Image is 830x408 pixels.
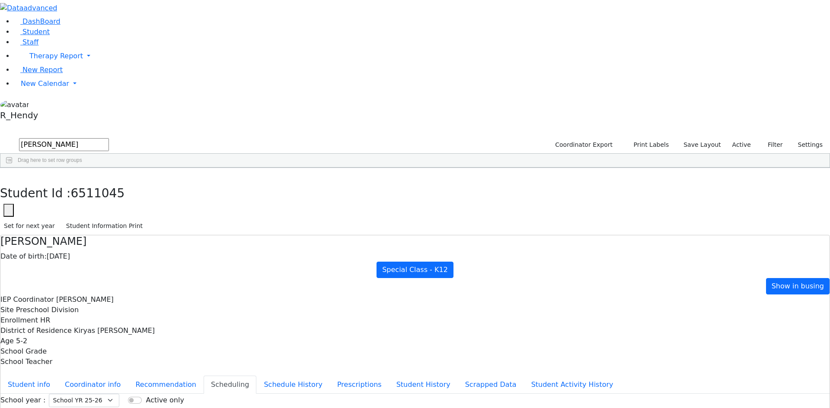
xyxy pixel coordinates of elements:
[62,219,147,233] button: Student Information Print
[458,376,524,394] button: Scrapped Data
[330,376,389,394] button: Prescriptions
[757,138,787,152] button: Filter
[21,79,69,88] span: New Calendar
[14,47,830,65] a: Therapy Report
[787,138,827,152] button: Settings
[57,376,128,394] button: Coordinator info
[74,326,155,335] span: Kiryas [PERSON_NAME]
[0,357,52,367] label: School Teacher
[204,376,256,394] button: Scheduling
[680,138,725,152] button: Save Layout
[22,17,61,25] span: DashBoard
[623,138,673,152] button: Print Labels
[22,66,63,74] span: New Report
[128,376,204,394] button: Recommendation
[56,295,114,304] span: [PERSON_NAME]
[0,305,14,315] label: Site
[14,28,50,36] a: Student
[146,395,184,405] label: Active only
[524,376,621,394] button: Student Activity History
[19,138,109,151] input: Search
[0,326,72,336] label: District of Residence
[14,38,38,46] a: Staff
[389,376,458,394] button: Student History
[377,262,453,278] a: Special Class - K12
[0,251,830,262] div: [DATE]
[29,52,83,60] span: Therapy Report
[0,395,45,405] label: School year :
[18,157,82,163] span: Drag here to set row groups
[766,278,830,294] a: Show in busing
[0,251,47,262] label: Date of birth:
[0,346,47,357] label: School Grade
[14,66,63,74] a: New Report
[0,315,38,326] label: Enrollment
[549,138,616,152] button: Coordinator Export
[256,376,330,394] button: Schedule History
[14,17,61,25] a: DashBoard
[71,186,125,200] span: 6511045
[728,138,755,152] label: Active
[14,75,830,92] a: New Calendar
[0,336,14,346] label: Age
[16,337,27,345] span: 5-2
[0,235,830,248] h4: [PERSON_NAME]
[40,316,50,324] span: HR
[16,306,79,314] span: Preschool Division
[0,294,54,305] label: IEP Coordinator
[22,38,38,46] span: Staff
[0,376,57,394] button: Student info
[772,282,824,290] span: Show in busing
[22,28,50,36] span: Student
